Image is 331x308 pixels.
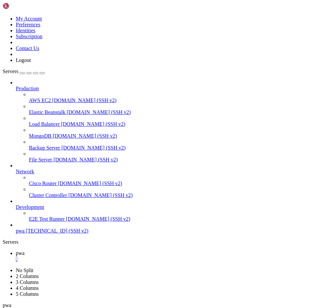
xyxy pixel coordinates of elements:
span: AWS EC2 [29,98,51,103]
span: аутентификации админа на бэкенде… [55,216,142,221]
span: Next: Обновить /scan админку с новой аутентификацией [7,221,144,226]
span: Load Balancer [29,121,60,127]
span: + return res.status(401).json({ error: 'Invalid token' }); [24,125,189,130]
span: ────────────────────────────────────────────────────────────────────────────────────────────── [3,232,250,237]
span: ● [3,196,5,201]
span: 167 [16,8,24,13]
span: 166 [16,3,24,8]
a: Preferences [16,22,40,27]
span: Production [16,86,39,91]
a: My Account [16,16,42,21]
a: Load Balancer [DOMAIN_NAME] (SSH v2) [29,121,328,127]
li: Elastic Beanstalk [DOMAIN_NAME] (SSH v2) [29,103,328,115]
a: 4 Columns [16,285,39,291]
a: Logout [16,57,31,63]
a: Production [16,86,328,92]
a: Identities [16,28,35,33]
span: + } catch (error) { [24,120,82,125]
span: 183 [16,89,24,94]
a:  [16,256,328,262]
span: Update(/var/www/[DOMAIN_NAME][URL]) [8,165,100,170]
span: + }); [24,33,39,38]
span: 173 [16,38,24,43]
li: Development [16,198,328,222]
span: Backup Server [29,145,60,151]
span: 193 [16,140,24,145]
span: 178 [16,64,24,69]
span: 182 [16,84,24,89]
span: 175 [16,48,24,53]
div: Servers [3,239,328,245]
a: 5 Columns [16,291,39,297]
span: + expiresIn: 86400 // 24 hours in seconds [24,3,150,8]
li: AWS EC2 [DOMAIN_NAME] (SSH v2) [29,92,328,103]
span: 185 [16,99,24,104]
span: + }; [24,135,37,140]
li: Cisco Router [DOMAIN_NAME] (SSH v2) [29,175,328,186]
span: 190 [16,125,24,130]
span: + const authenticateAdmin = (req, res, next) => { [24,48,155,53]
a: pwa [16,250,328,262]
li: Backup Server [DOMAIN_NAME] (SSH v2) [29,139,328,151]
span: 184 [16,94,24,99]
span: 172 [16,33,24,38]
span: [DOMAIN_NAME] (SSH v2) [53,133,117,139]
span: 177 [16,59,24,64]
span: // Auth endpoints [24,145,68,150]
span: Cluster Controller [29,192,67,198]
span: 181 [16,79,24,84]
a: 3 Columns [16,279,39,285]
span: [DOMAIN_NAME] (SSH v2) [52,98,117,103]
li: pwa [TECHNICAL_ID] (SSH v2) [16,222,328,234]
span: [DOMAIN_NAME] (SSH v2) [61,145,126,151]
span: + if (!decoded.admin) { [24,94,97,99]
a: Network [16,169,328,175]
span: Network [16,169,34,174]
span: + return res.status(401).json({ error: 'No token provided' }); [24,69,200,74]
span: ● [3,206,5,211]
span: ● [3,176,5,181]
span: + next(); [24,115,60,120]
span: ● [3,186,5,191]
a: pwa [TECHNICAL_ID] (SSH v2) [16,228,328,234]
span: Cisco Router [29,181,57,186]
span: 186 [16,104,24,109]
span: E2E Test Runner [29,216,65,222]
span: + const token = req.headers.authorization?.replace('Bearer ', ''); [24,53,205,58]
span: Update(/var/www/[DOMAIN_NAME][URL]) [8,196,100,201]
span: Update(/var/www/[DOMAIN_NAME][URL]) [8,186,100,191]
span: для [47,216,55,221]
span: [DOMAIN_NAME] (SSH v2) [67,109,131,115]
span: (esc to interrupt) [142,216,189,221]
span: try { [24,155,37,160]
span: 168 [16,13,24,18]
a: No Split [16,267,34,273]
span: 188 [16,115,24,120]
span: [TECHNICAL_ID] (SSH v2) [26,228,88,234]
span: + console.error('Admin auth error:', error); [24,18,153,23]
span: Update(/var/www/[DOMAIN_NAME][URL]) [8,176,100,181]
a: Development [16,204,328,210]
span: [DOMAIN_NAME] (SSH v2) [54,157,118,162]
a: Cisco Router [DOMAIN_NAME] (SSH v2) [29,181,328,186]
span: + } [24,74,39,79]
li: E2E Test Runner [DOMAIN_NAME] (SSH v2) [29,210,328,222]
span: Update(/var/www/[DOMAIN_NAME][URL]) [8,206,100,211]
span: > [3,237,5,241]
span: + // Admin token verification middleware [24,43,131,48]
span: pwa [16,250,25,256]
span: Создаю endpoint [8,216,47,221]
img: Shellngn [3,3,40,9]
span: + [24,140,26,145]
li: MongoDB [DOMAIN_NAME] (SSH v2) [29,127,328,139]
span: ● [3,165,5,170]
a: Contact Us [16,45,39,51]
span: 192 [16,135,24,140]
span: [DOMAIN_NAME] (SSH v2) [68,192,133,198]
li: File Server [DOMAIN_NAME] (SSH v2) [29,151,328,163]
li: Load Balancer [DOMAIN_NAME] (SSH v2) [29,115,328,127]
span: 176 [16,53,24,58]
span: 170 [16,23,24,28]
span: 169 [16,18,24,23]
a: Servers [3,69,45,74]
